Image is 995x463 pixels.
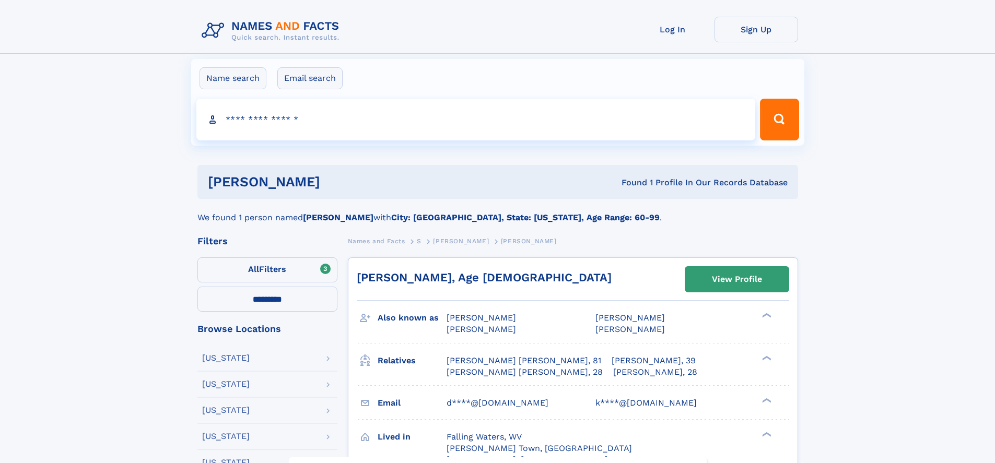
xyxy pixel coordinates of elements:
span: [PERSON_NAME] [595,313,665,323]
input: search input [196,99,756,140]
span: [PERSON_NAME] [501,238,557,245]
div: Filters [197,236,337,246]
div: Browse Locations [197,324,337,334]
button: Search Button [760,99,799,140]
div: Found 1 Profile In Our Records Database [471,177,788,188]
a: [PERSON_NAME] [PERSON_NAME], 81 [447,355,601,366]
div: We found 1 person named with . [197,199,798,224]
div: [US_STATE] [202,432,250,441]
span: All [248,264,259,274]
a: Names and Facts [348,234,405,247]
h3: Also known as [378,309,447,327]
b: [PERSON_NAME] [303,212,373,222]
a: Sign Up [715,17,798,42]
div: View Profile [712,267,762,291]
div: ❯ [759,431,772,437]
span: S [417,238,422,245]
a: [PERSON_NAME], Age [DEMOGRAPHIC_DATA] [357,271,612,284]
img: Logo Names and Facts [197,17,348,45]
span: Falling Waters, WV [447,432,522,442]
label: Email search [277,67,343,89]
div: ❯ [759,354,772,361]
h3: Relatives [378,352,447,370]
a: [PERSON_NAME] [PERSON_NAME], 28 [447,366,603,378]
a: View Profile [685,267,789,292]
div: ❯ [759,312,772,319]
a: [PERSON_NAME] [433,234,489,247]
label: Filters [197,257,337,282]
h3: Email [378,394,447,412]
a: [PERSON_NAME], 39 [612,355,696,366]
h1: [PERSON_NAME] [208,175,471,188]
div: [US_STATE] [202,406,250,414]
a: [PERSON_NAME], 28 [613,366,697,378]
span: [PERSON_NAME] [447,324,516,334]
div: ❯ [759,397,772,403]
span: [PERSON_NAME] Town, [GEOGRAPHIC_DATA] [447,443,632,453]
b: City: [GEOGRAPHIC_DATA], State: [US_STATE], Age Range: 60-99 [391,212,660,222]
h3: Lived in [378,428,447,446]
div: [US_STATE] [202,354,250,362]
span: [PERSON_NAME] [447,313,516,323]
a: S [417,234,422,247]
span: [PERSON_NAME] [595,324,665,334]
label: Name search [200,67,266,89]
a: Log In [631,17,715,42]
div: [US_STATE] [202,380,250,388]
span: [PERSON_NAME] [433,238,489,245]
